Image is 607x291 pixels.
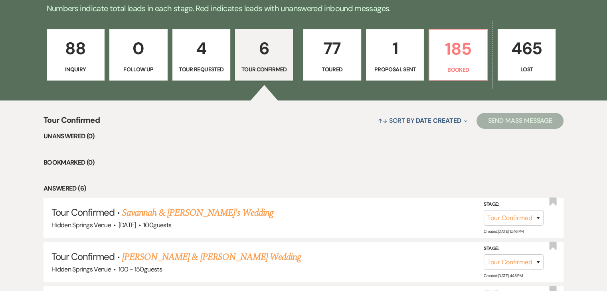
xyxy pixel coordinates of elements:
[434,35,482,62] p: 185
[43,183,564,194] li: Answered (6)
[115,65,162,74] p: Follow Up
[240,35,288,62] p: 6
[434,65,482,74] p: Booked
[308,65,356,74] p: Toured
[52,35,99,62] p: 88
[43,157,564,168] li: Bookmarked (0)
[178,65,225,74] p: Tour Requested
[503,35,550,62] p: 465
[143,221,171,229] span: 100 guests
[308,35,356,62] p: 77
[115,35,162,62] p: 0
[122,250,301,264] a: [PERSON_NAME] & [PERSON_NAME] Wedding
[178,35,225,62] p: 4
[43,114,100,131] span: Tour Confirmed
[51,265,111,273] span: Hidden Springs Venue
[172,29,230,81] a: 4Tour Requested
[43,131,564,142] li: Unanswered (0)
[235,29,293,81] a: 6Tour Confirmed
[484,229,523,234] span: Created: [DATE] 12:46 PM
[122,206,273,220] a: Savannah & [PERSON_NAME]'s Wedding
[109,29,167,81] a: 0Follow Up
[366,29,424,81] a: 1Proposal Sent
[119,221,136,229] span: [DATE]
[240,65,288,74] p: Tour Confirmed
[16,2,591,15] p: Numbers indicate total leads in each stage. Red indicates leads with unanswered inbound messages.
[375,110,471,131] button: Sort By Date Created
[51,250,115,263] span: Tour Confirmed
[378,116,388,125] span: ↑↓
[371,35,419,62] p: 1
[416,116,461,125] span: Date Created
[371,65,419,74] p: Proposal Sent
[119,265,162,273] span: 100 - 150 guests
[477,113,564,129] button: Send Mass Message
[52,65,99,74] p: Inquiry
[503,65,550,74] p: Lost
[47,29,105,81] a: 88Inquiry
[484,273,522,278] span: Created: [DATE] 4:48 PM
[484,200,544,209] label: Stage:
[498,29,556,81] a: 465Lost
[429,29,487,81] a: 185Booked
[303,29,361,81] a: 77Toured
[484,244,544,253] label: Stage:
[51,221,111,229] span: Hidden Springs Venue
[51,206,115,218] span: Tour Confirmed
